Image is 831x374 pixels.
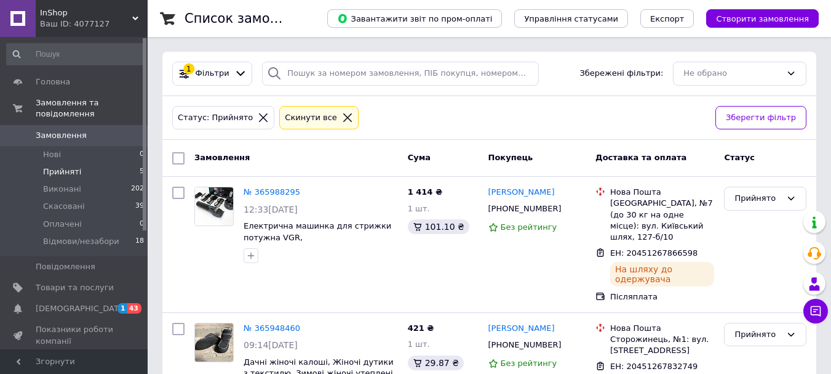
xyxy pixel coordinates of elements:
span: 0 [140,149,144,160]
span: Товари та послуги [36,282,114,293]
span: Оплачені [43,219,82,230]
span: Експорт [650,14,685,23]
span: Доставка та оплата [595,153,686,162]
img: Фото товару [195,187,233,226]
div: [GEOGRAPHIC_DATA], №7 (до 30 кг на одне місце): вул. Київський шлях, 127-б/10 [610,198,714,243]
span: 421 ₴ [408,323,434,333]
span: Зберегти фільтр [726,112,796,124]
a: [PERSON_NAME] [488,323,555,335]
a: [PERSON_NAME] [488,187,555,198]
span: Відмови/незабори [43,236,119,247]
div: Cкинути все [282,112,340,124]
span: 1 414 ₴ [408,187,442,197]
a: Фото товару [194,187,234,226]
span: 1 шт. [408,339,430,349]
span: ЕН: 20451267832749 [610,362,698,371]
span: Прийняті [43,166,81,177]
span: Cума [408,153,431,162]
span: 18 [135,236,144,247]
h1: Список замовлень [185,11,309,26]
div: Прийнято [734,328,781,341]
span: Повідомлення [36,261,95,272]
span: 39 [135,201,144,212]
span: Замовлення [36,130,87,141]
span: [DEMOGRAPHIC_DATA] [36,303,127,314]
button: Зберегти фільтр [715,106,806,130]
span: 5 [140,166,144,177]
span: Показники роботи компанії [36,324,114,346]
span: Замовлення та повідомлення [36,97,148,120]
span: Статус [724,153,755,162]
span: Завантажити звіт по пром-оплаті [337,13,492,24]
div: Ваш ID: 4077127 [40,18,148,30]
a: № 365988295 [244,187,300,197]
button: Чат з покупцем [803,299,828,323]
div: 1 [183,63,194,75]
div: Статус: Прийнято [175,112,255,124]
div: Сторожинець, №1: вул. [STREET_ADDRESS] [610,334,714,356]
button: Завантажити звіт по пром-оплаті [327,9,502,28]
div: 29.87 ₴ [408,356,464,370]
a: № 365948460 [244,323,300,333]
span: InShop [40,7,132,18]
input: Пошук [6,43,145,65]
span: Замовлення [194,153,250,162]
span: Збережені фільтри: [579,68,663,79]
span: 09:14[DATE] [244,340,298,350]
span: 0 [140,219,144,230]
div: Прийнято [734,192,781,205]
span: Виконані [43,184,81,195]
span: ЕН: 20451267866598 [610,248,698,258]
span: 1 [117,303,127,314]
input: Пошук за номером замовлення, ПІБ покупця, номером телефону, Email, номером накладної [262,62,538,86]
span: Управління статусами [524,14,618,23]
span: Нові [43,149,61,160]
button: Створити замовлення [706,9,819,28]
div: Нова Пошта [610,187,714,198]
div: 101.10 ₴ [408,219,469,234]
button: Експорт [640,9,694,28]
a: Фото товару [194,323,234,362]
span: Створити замовлення [716,14,809,23]
span: 43 [127,303,141,314]
div: Нова Пошта [610,323,714,334]
span: Головна [36,76,70,87]
span: Без рейтингу [501,222,557,232]
span: Без рейтингу [501,359,557,368]
span: 12:33[DATE] [244,205,298,214]
div: [PHONE_NUMBER] [486,337,564,353]
div: Післяплата [610,291,714,303]
button: Управління статусами [514,9,628,28]
span: Фільтри [196,68,229,79]
span: Скасовані [43,201,85,212]
a: Електрична машинка для стрижки потужна VGR, Багатофункціональний тример для стрижки волосся і тіл... [244,221,394,265]
span: 202 [131,184,144,195]
a: Створити замовлення [694,14,819,23]
div: На шляху до одержувача [610,262,714,287]
div: [PHONE_NUMBER] [486,201,564,217]
span: 1 шт. [408,204,430,213]
span: Покупець [488,153,533,162]
div: Не обрано [683,67,781,80]
img: Фото товару [195,323,233,362]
